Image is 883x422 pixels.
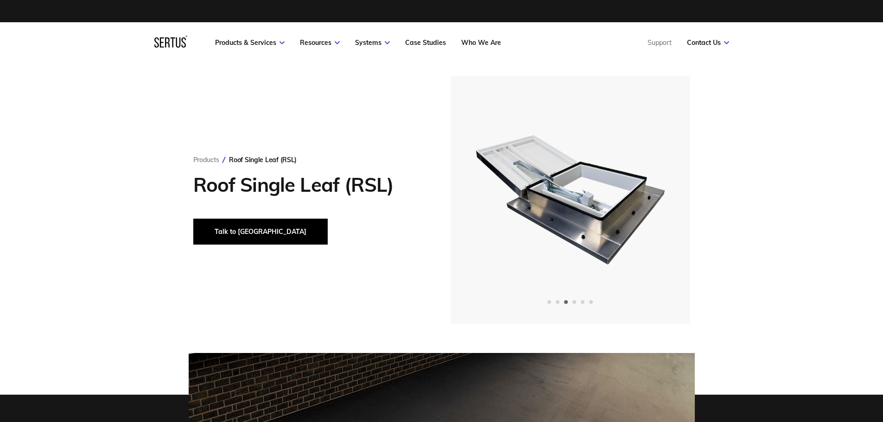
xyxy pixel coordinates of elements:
span: Go to slide 2 [556,300,559,304]
span: Go to slide 1 [547,300,551,304]
a: Systems [355,38,390,47]
a: Products [193,156,219,164]
a: Products & Services [215,38,285,47]
h1: Roof Single Leaf (RSL) [193,173,423,196]
a: Case Studies [405,38,446,47]
a: Who We Are [461,38,501,47]
iframe: Chat Widget [716,315,883,422]
a: Support [648,38,672,47]
span: Go to slide 5 [581,300,584,304]
span: Go to slide 6 [589,300,593,304]
span: Go to slide 4 [572,300,576,304]
a: Resources [300,38,340,47]
a: Contact Us [687,38,729,47]
button: Talk to [GEOGRAPHIC_DATA] [193,219,328,245]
